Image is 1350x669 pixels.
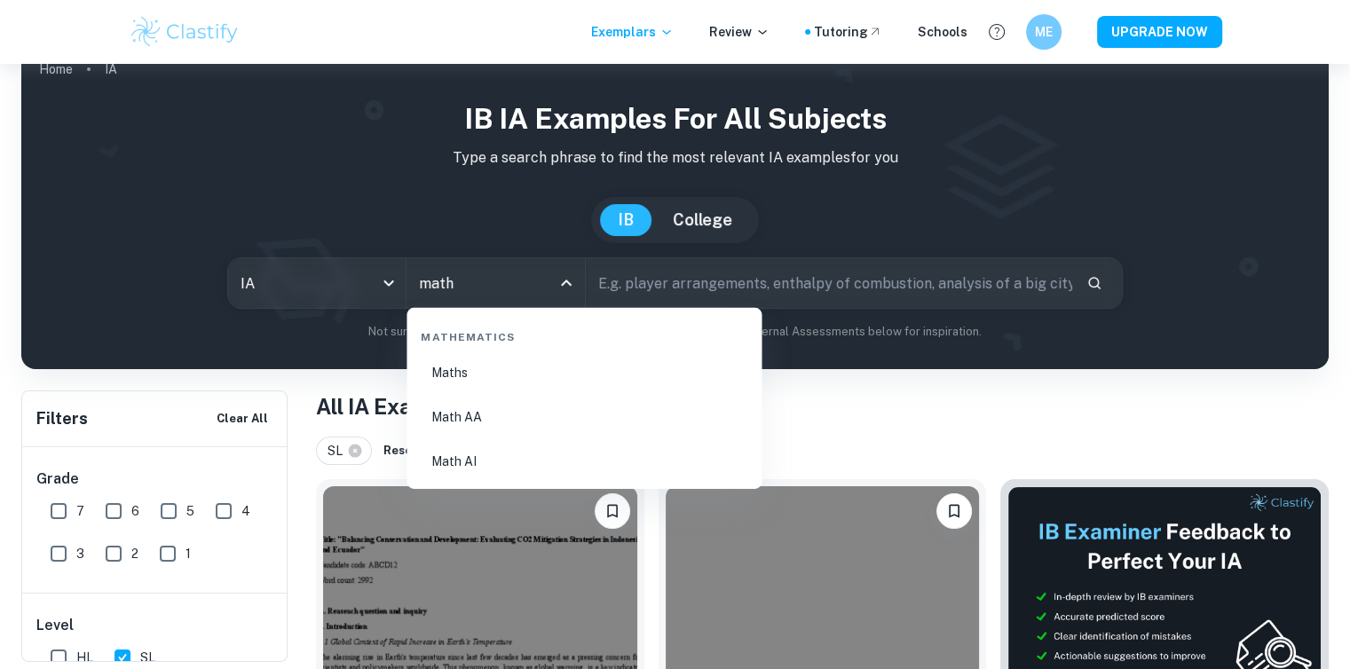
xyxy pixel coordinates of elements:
[982,17,1012,47] button: Help and Feedback
[328,441,351,460] span: SL
[554,271,579,295] button: Close
[316,390,1329,422] h1: All IA Examples
[1033,22,1054,42] h6: ME
[186,501,194,521] span: 5
[414,352,754,393] li: Maths
[379,437,441,464] button: Reset All
[586,258,1072,308] input: E.g. player arrangements, enthalpy of combustion, analysis of a big city...
[36,323,1314,341] p: Not sure what to search for? You can always look through our example Internal Assessments below f...
[36,468,274,490] h6: Grade
[936,493,972,529] button: Bookmark
[414,441,754,482] li: Math AI
[36,406,88,431] h6: Filters
[39,57,73,82] a: Home
[414,397,754,437] li: Math AA
[76,501,84,521] span: 7
[1026,14,1062,50] button: ME
[36,147,1314,169] p: Type a search phrase to find the most relevant IA examples for you
[105,59,117,79] p: IA
[1079,268,1109,298] button: Search
[918,22,967,42] a: Schools
[131,544,138,563] span: 2
[131,501,139,521] span: 6
[241,501,250,521] span: 4
[140,648,155,667] span: SL
[414,315,754,352] div: Mathematics
[186,544,191,563] span: 1
[76,648,93,667] span: HL
[655,204,750,236] button: College
[709,22,770,42] p: Review
[316,437,372,465] div: SL
[595,493,630,529] button: Bookmark
[36,98,1314,140] h1: IB IA examples for all subjects
[228,258,406,308] div: IA
[36,615,274,636] h6: Level
[76,544,84,563] span: 3
[600,204,651,236] button: IB
[814,22,882,42] a: Tutoring
[212,405,272,432] button: Clear All
[129,14,241,50] img: Clastify logo
[1097,16,1222,48] button: UPGRADE NOW
[591,22,674,42] p: Exemplars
